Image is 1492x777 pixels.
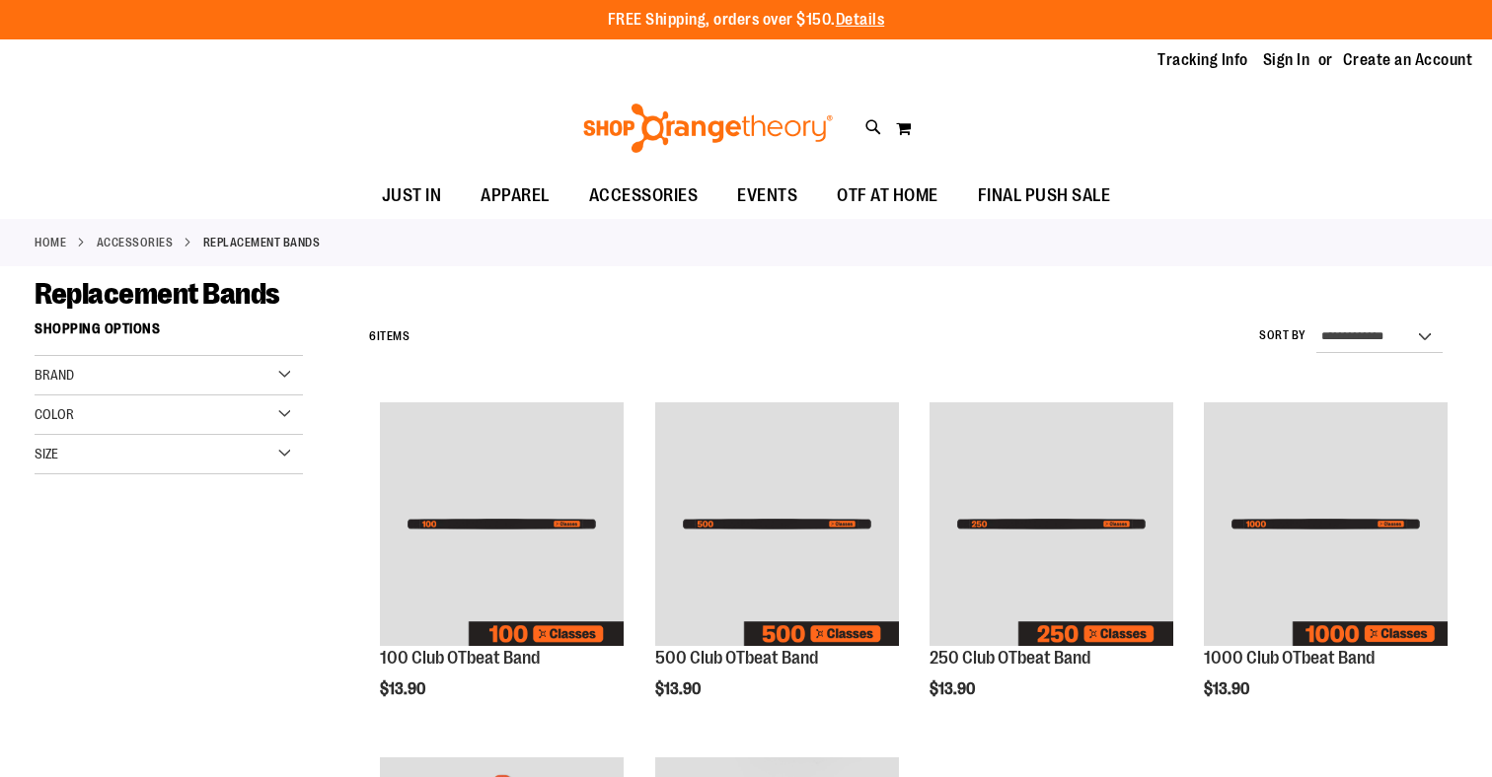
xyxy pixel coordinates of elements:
[1194,392,1457,739] div: product
[717,174,817,219] a: EVENTS
[97,234,174,251] a: ACCESSORIES
[481,174,550,218] span: APPAREL
[569,174,718,218] a: ACCESSORIES
[920,392,1183,739] div: product
[380,680,428,698] span: $13.90
[1204,402,1448,649] a: Image of 1000 Club OTbeat Band
[837,174,938,218] span: OTF AT HOME
[645,392,909,739] div: product
[369,329,377,343] span: 6
[362,174,462,219] a: JUST IN
[1204,648,1375,668] a: 1000 Club OTbeat Band
[930,648,1090,668] a: 250 Club OTbeat Band
[655,402,899,646] img: Image of 500 Club OTbeat Band
[1204,402,1448,646] img: Image of 1000 Club OTbeat Band
[589,174,699,218] span: ACCESSORIES
[380,402,624,646] img: Image of 100 Club OTbeat Band
[380,648,540,668] a: 100 Club OTbeat Band
[655,648,818,668] a: 500 Club OTbeat Band
[817,174,958,219] a: OTF AT HOME
[1263,49,1310,71] a: Sign In
[1343,49,1473,71] a: Create an Account
[35,406,74,422] span: Color
[35,234,66,251] a: Home
[930,402,1173,649] a: Image of 250 Club OTbeat Band
[203,234,321,251] strong: Replacement Bands
[958,174,1131,219] a: FINAL PUSH SALE
[580,104,836,153] img: Shop Orangetheory
[608,9,885,32] p: FREE Shipping, orders over $150.
[1204,680,1252,698] span: $13.90
[1259,327,1306,344] label: Sort By
[370,392,634,739] div: product
[35,367,74,383] span: Brand
[1157,49,1248,71] a: Tracking Info
[35,277,280,311] span: Replacement Bands
[930,402,1173,646] img: Image of 250 Club OTbeat Band
[35,312,303,356] strong: Shopping Options
[930,680,978,698] span: $13.90
[35,446,58,461] span: Size
[461,174,569,219] a: APPAREL
[978,174,1111,218] span: FINAL PUSH SALE
[655,402,899,649] a: Image of 500 Club OTbeat Band
[382,174,442,218] span: JUST IN
[380,402,624,649] a: Image of 100 Club OTbeat Band
[737,174,797,218] span: EVENTS
[836,11,885,29] a: Details
[655,680,704,698] span: $13.90
[369,321,410,352] h2: Items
